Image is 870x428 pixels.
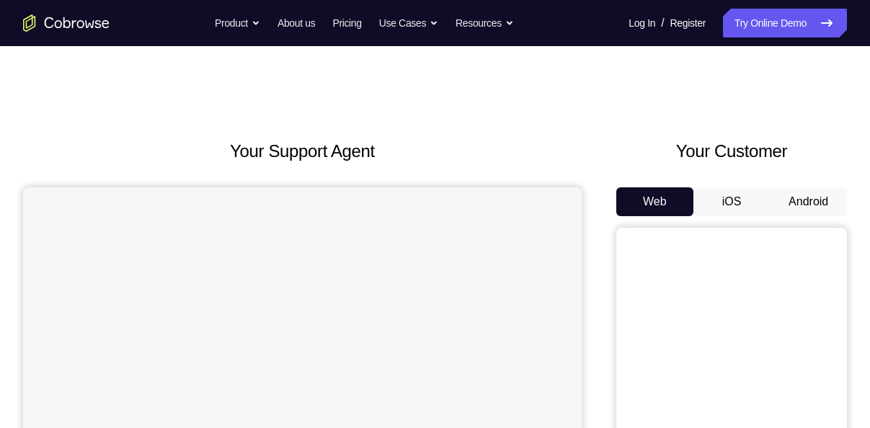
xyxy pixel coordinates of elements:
a: Register [670,9,706,37]
button: Android [770,187,847,216]
a: About us [278,9,315,37]
button: Web [616,187,693,216]
h2: Your Customer [616,138,847,164]
button: Resources [456,9,514,37]
button: Use Cases [379,9,438,37]
a: Log In [629,9,655,37]
a: Pricing [332,9,361,37]
span: / [661,14,664,32]
a: Try Online Demo [723,9,847,37]
button: Product [215,9,260,37]
a: Go to the home page [23,14,110,32]
button: iOS [693,187,771,216]
h2: Your Support Agent [23,138,582,164]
